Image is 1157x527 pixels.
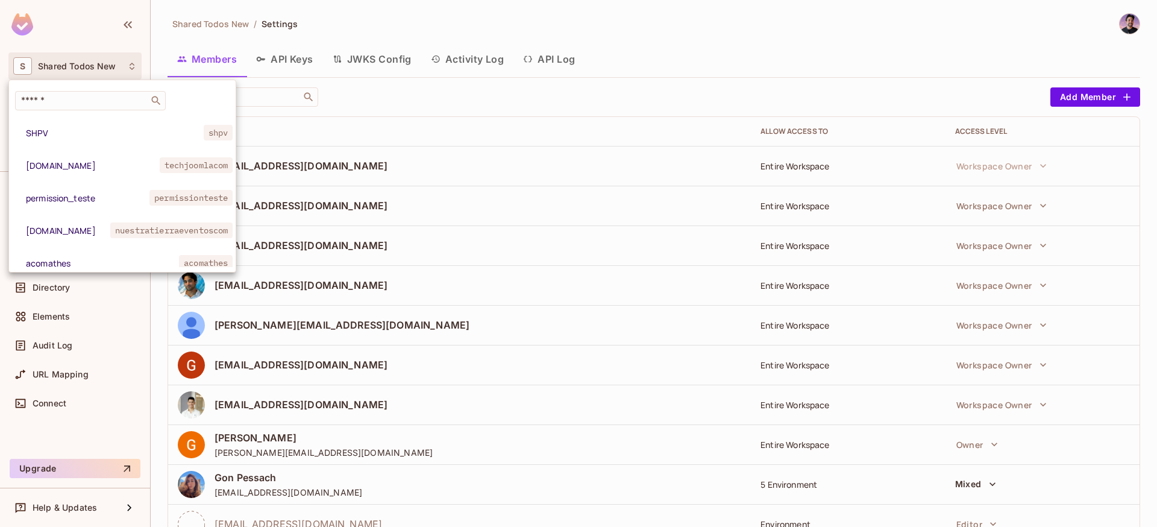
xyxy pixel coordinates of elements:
span: techjoomlacom [160,157,233,173]
span: nuestratierraeventoscom [110,222,233,238]
span: acomathes [26,257,179,269]
span: [DOMAIN_NAME] [26,160,160,171]
span: acomathes [179,255,233,271]
span: SHPV [26,127,204,139]
span: shpv [204,125,233,140]
span: [DOMAIN_NAME] [26,225,110,236]
span: permissionteste [149,190,233,206]
span: permission_teste [26,192,149,204]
